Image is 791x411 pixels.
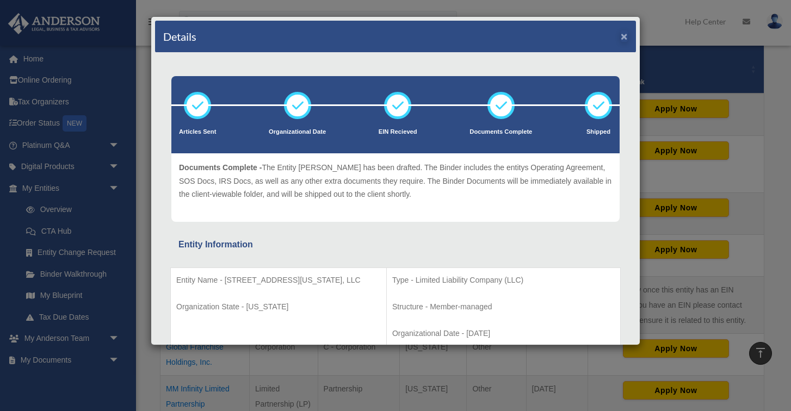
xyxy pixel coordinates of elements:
p: Organizational Date - [DATE] [392,327,615,340]
p: Entity Name - [STREET_ADDRESS][US_STATE], LLC [176,273,381,287]
p: Organization State - [US_STATE] [176,300,381,314]
div: Entity Information [178,237,613,252]
p: Shipped [585,127,612,138]
p: EIN Recieved [379,127,417,138]
p: Documents Complete [469,127,532,138]
p: Structure - Member-managed [392,300,615,314]
h4: Details [163,29,196,44]
span: Documents Complete - [179,163,262,172]
p: Type - Limited Liability Company (LLC) [392,273,615,287]
p: Articles Sent [179,127,216,138]
button: × [621,30,628,42]
p: The Entity [PERSON_NAME] has been drafted. The Binder includes the entitys Operating Agreement, S... [179,161,612,201]
p: Organizational Date [269,127,326,138]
